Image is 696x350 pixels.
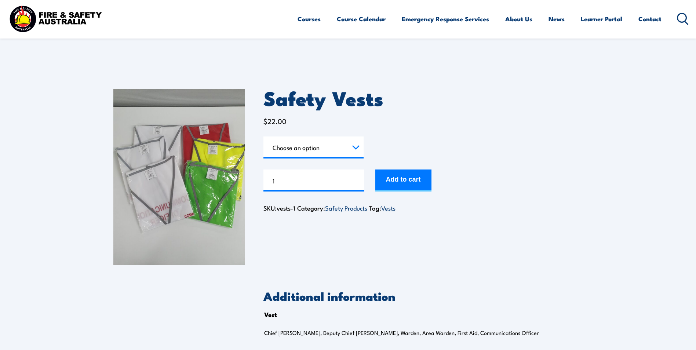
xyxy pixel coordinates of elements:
[263,116,287,126] bdi: 22.00
[263,116,267,126] span: $
[381,203,396,212] a: Vests
[277,203,295,212] span: vests-1
[263,291,583,301] h2: Additional information
[337,9,386,29] a: Course Calendar
[264,329,559,336] p: Chief [PERSON_NAME], Deputy Chief [PERSON_NAME], Warden, Area Warden, First Aid, Communications O...
[375,169,431,192] button: Add to cart
[264,309,277,320] th: Vest
[638,9,662,29] a: Contact
[297,203,367,212] span: Category:
[505,9,532,29] a: About Us
[549,9,565,29] a: News
[263,203,295,212] span: SKU:
[263,89,583,106] h1: Safety Vests
[402,9,489,29] a: Emergency Response Services
[581,9,622,29] a: Learner Portal
[113,89,245,265] img: Safety Vests
[263,169,364,192] input: Product quantity
[325,203,367,212] a: Safety Products
[298,9,321,29] a: Courses
[369,203,396,212] span: Tag:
